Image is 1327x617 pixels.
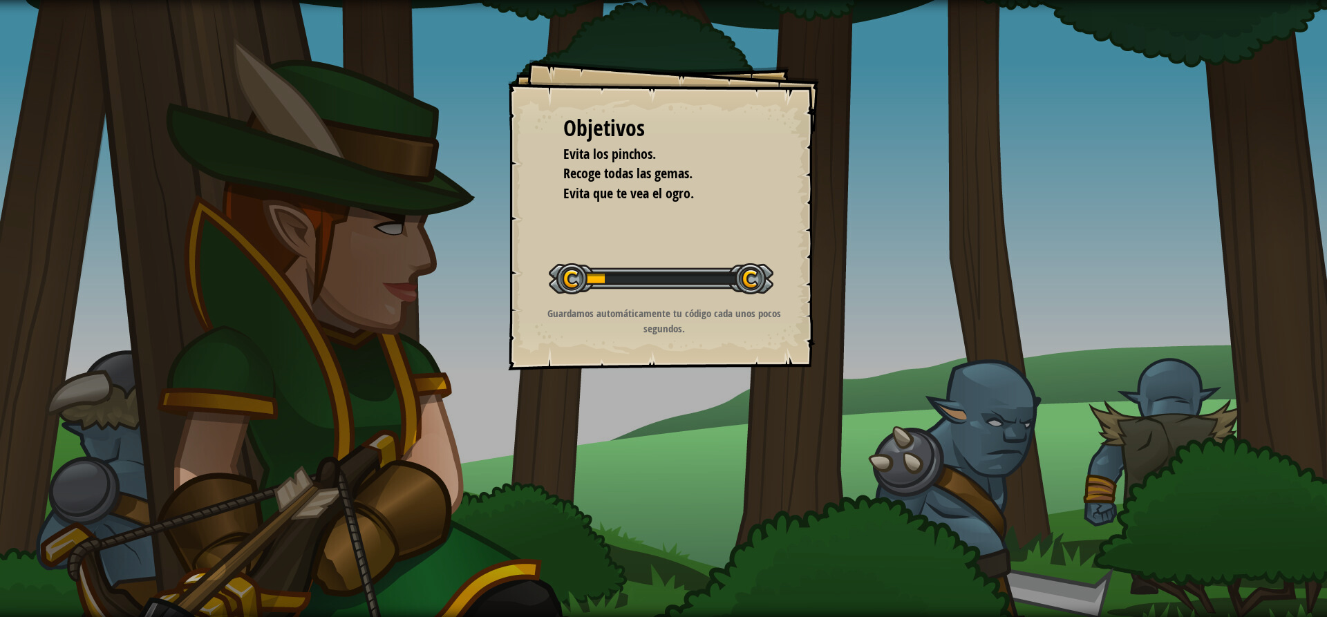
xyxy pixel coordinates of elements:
[525,306,802,336] p: Guardamos automáticamente tu código cada unos pocos segundos.
[546,144,760,164] li: Evita los pinchos.
[563,113,764,144] div: Objetivos
[546,184,760,204] li: Evita que te vea el ogro.
[563,144,656,163] span: Evita los pinchos.
[563,164,693,182] span: Recoge todas las gemas.
[563,184,694,202] span: Evita que te vea el ogro.
[546,164,760,184] li: Recoge todas las gemas.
